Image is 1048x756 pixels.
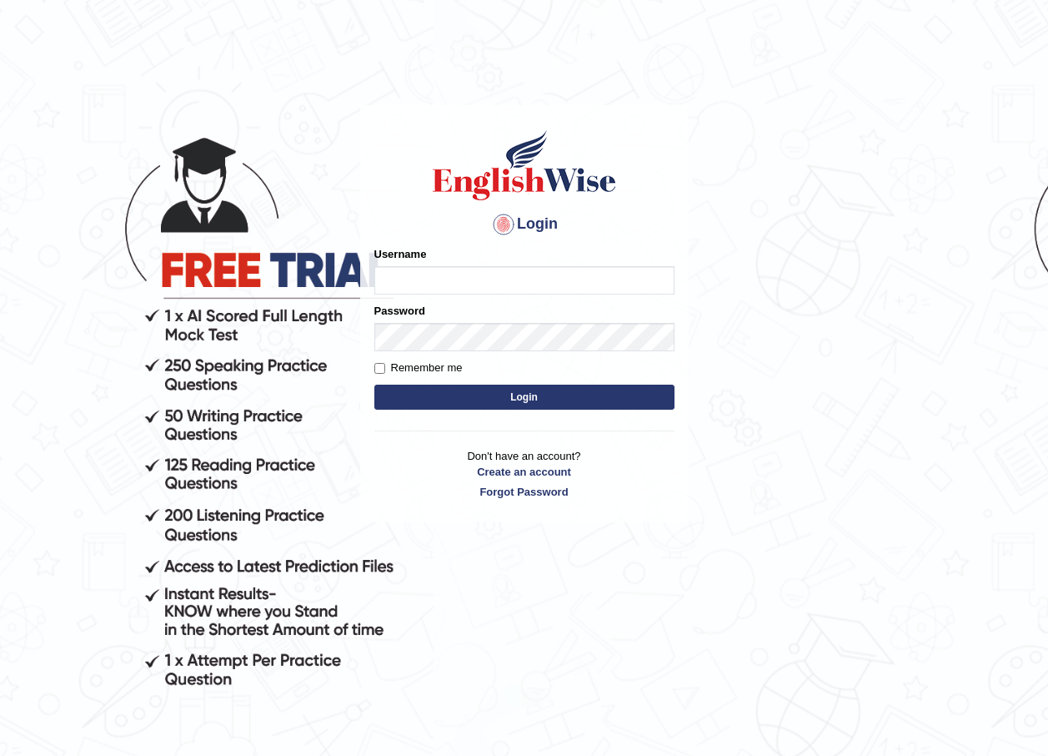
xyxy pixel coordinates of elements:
label: Remember me [374,360,463,376]
button: Login [374,385,674,410]
label: Username [374,246,427,262]
input: Remember me [374,363,385,374]
img: Logo of English Wise sign in for intelligent practice with AI [429,128,619,203]
h4: Login [374,211,674,238]
a: Create an account [374,464,674,480]
p: Don't have an account? [374,448,674,500]
a: Forgot Password [374,484,674,500]
label: Password [374,303,425,319]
